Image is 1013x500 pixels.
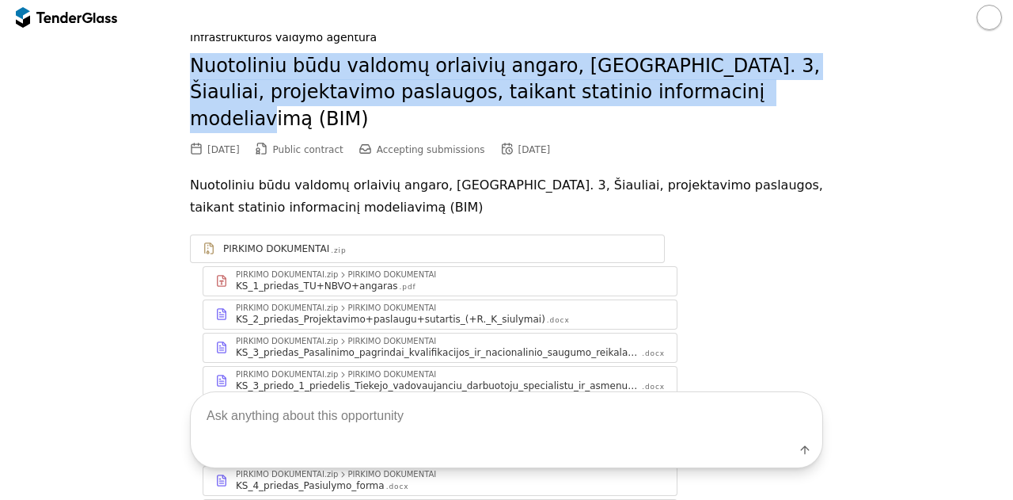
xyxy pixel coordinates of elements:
[236,338,338,345] div: PIRKIMO DOKUMENTAI.zip
[236,280,398,292] div: KS_1_priedas_TU+NBVO+angaras
[377,144,485,155] span: Accepting submissions
[203,300,677,330] a: PIRKIMO DOKUMENTAI.zipPIRKIMO DOKUMENTAIKS_2_priedas_Projektavimo+paslaugu+sutartis_(+R._K_siulym...
[331,246,346,256] div: .zip
[190,174,823,219] p: Nuotoliniu būdu valdomų orlaivių angaro, [GEOGRAPHIC_DATA]. 3, Šiauliai, projektavimo paslaugos, ...
[347,271,436,279] div: PIRKIMO DOKUMENTAI
[190,235,665,263] a: PIRKIMO DOKUMENTAI.zip
[203,333,677,363] a: PIRKIMO DOKUMENTAI.zipPIRKIMO DOKUMENTAIKS_3_priedas_Pasalinimo_pagrindai_kvalifikacijos_ir_nacio...
[223,242,329,255] div: PIRKIMO DOKUMENTAI
[400,282,416,292] div: .pdf
[642,349,665,359] div: .docx
[203,266,677,296] a: PIRKIMO DOKUMENTAI.zipPIRKIMO DOKUMENTAIKS_1_priedas_TU+NBVO+angaras.pdf
[236,271,338,279] div: PIRKIMO DOKUMENTAI.zip
[547,315,570,326] div: .docx
[190,53,823,133] h2: Nuotoliniu būdu valdomų orlaivių angaro, [GEOGRAPHIC_DATA]. 3, Šiauliai, projektavimo paslaugos, ...
[207,144,240,155] div: [DATE]
[347,338,436,345] div: PIRKIMO DOKUMENTAI
[347,304,436,312] div: PIRKIMO DOKUMENTAI
[190,31,823,44] div: Infrastruktūros valdymo agentūra
[518,144,551,155] div: [DATE]
[236,313,545,326] div: KS_2_priedas_Projektavimo+paslaugu+sutartis_(+R._K_siulymai)
[273,144,343,155] span: Public contract
[236,346,640,359] div: KS_3_priedas_Pasalinimo_pagrindai_kvalifikacijos_ir_nacionalinio_saugumo_reikalavimai
[236,304,338,312] div: PIRKIMO DOKUMENTAI.zip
